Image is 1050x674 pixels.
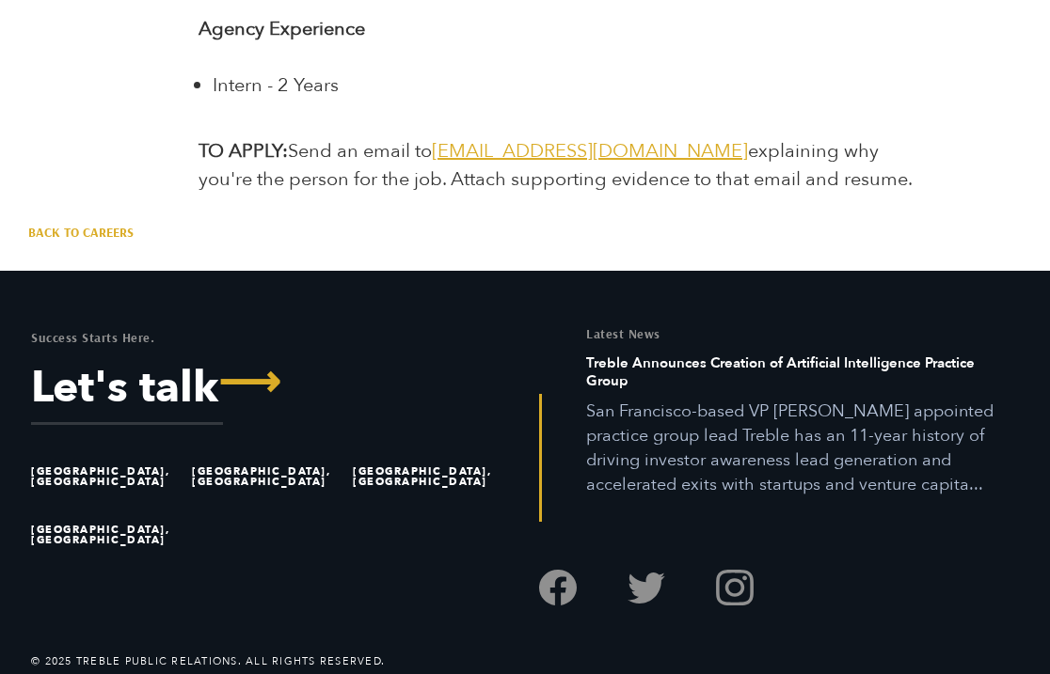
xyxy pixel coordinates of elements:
a: Follow us on Facebook [539,569,577,606]
strong: Agency Experience [199,16,365,41]
span: ⟶ [218,362,280,405]
p: San Francisco-based VP [PERSON_NAME] appointed practice group lead Treble has an 11-year history ... [586,400,1019,497]
a: Follow us on Instagram [716,569,754,606]
li: [GEOGRAPHIC_DATA], [GEOGRAPHIC_DATA] [31,447,183,506]
mark: Success Starts Here. [31,329,154,346]
a: Let's Talk [31,367,511,410]
span: Send an email to [288,138,432,164]
b: TO APPLY: [199,138,288,164]
li: Intern - 2 Years [213,71,937,100]
li: © 2025 Treble Public Relations. All Rights Reserved. [31,653,385,669]
li: [GEOGRAPHIC_DATA], [GEOGRAPHIC_DATA] [192,447,344,506]
a: Back to Careers [28,223,134,242]
h6: Treble Announces Creation of Artificial Intelligence Practice Group [586,354,1019,400]
h5: Latest News [586,327,1019,340]
a: Follow us on Twitter [628,569,665,606]
li: [GEOGRAPHIC_DATA], [GEOGRAPHIC_DATA] [353,447,505,506]
a: [EMAIL_ADDRESS][DOMAIN_NAME] [432,138,748,164]
a: Read this article [586,354,1019,497]
li: [GEOGRAPHIC_DATA], [GEOGRAPHIC_DATA] [31,506,183,564]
